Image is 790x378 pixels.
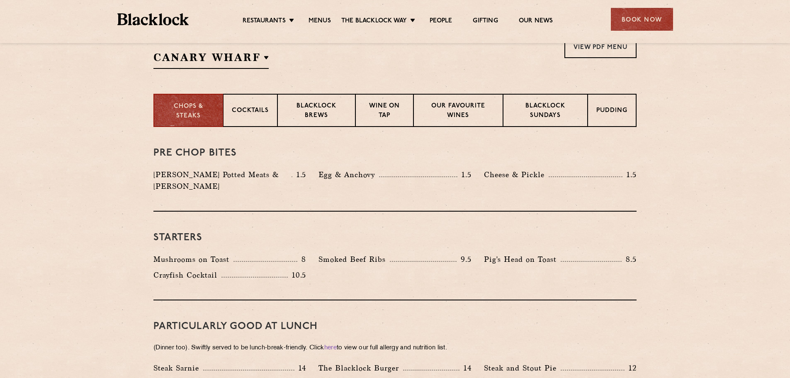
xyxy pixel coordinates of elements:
p: Chops & Steaks [163,102,214,121]
p: Cheese & Pickle [484,169,549,180]
p: Our favourite wines [422,102,494,121]
a: People [430,17,452,26]
p: Wine on Tap [364,102,405,121]
p: 9.5 [457,254,472,265]
p: Blacklock Sundays [512,102,579,121]
p: Pudding [596,106,627,117]
p: 12 [625,363,637,373]
a: here [324,345,337,351]
p: Cocktails [232,106,269,117]
p: Egg & Anchovy [318,169,379,180]
p: Pig's Head on Toast [484,254,561,265]
p: 14 [294,363,306,373]
p: 14 [459,363,472,373]
h3: PARTICULARLY GOOD AT LUNCH [153,321,637,332]
p: Crayfish Cocktail [153,269,221,281]
p: [PERSON_NAME] Potted Meats & [PERSON_NAME] [153,169,292,192]
img: BL_Textured_Logo-footer-cropped.svg [117,13,189,25]
p: Smoked Beef Ribs [318,254,390,265]
p: 8 [297,254,306,265]
p: 10.5 [288,270,306,280]
p: 1.5 [292,169,306,180]
a: Gifting [473,17,498,26]
h3: Starters [153,232,637,243]
a: The Blacklock Way [341,17,407,26]
p: The Blacklock Burger [318,362,403,374]
p: 1.5 [457,169,472,180]
p: 1.5 [622,169,637,180]
p: Steak and Stout Pie [484,362,561,374]
p: 8.5 [622,254,637,265]
h3: Pre Chop Bites [153,148,637,159]
a: View PDF Menu [564,35,637,58]
p: Blacklock Brews [286,102,347,121]
a: Menus [309,17,331,26]
p: Mushrooms on Toast [153,254,233,265]
h2: Canary Wharf [153,50,269,69]
a: Our News [519,17,553,26]
p: Steak Sarnie [153,362,203,374]
p: (Dinner too). Swiftly served to be lunch-break-friendly. Click to view our full allergy and nutri... [153,342,637,354]
div: Book Now [611,8,673,31]
a: Restaurants [243,17,286,26]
